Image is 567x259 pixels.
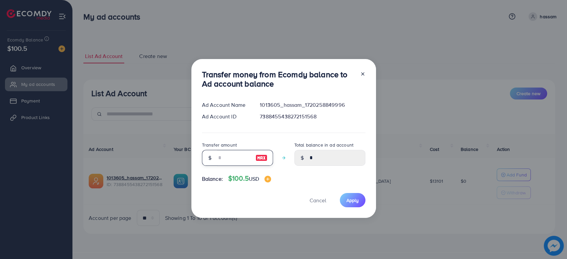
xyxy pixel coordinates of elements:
button: Cancel [301,193,334,207]
h3: Transfer money from Ecomdy balance to Ad account balance [202,70,355,89]
img: image [255,154,267,162]
div: Ad Account ID [197,113,255,120]
h4: $100.5 [228,174,271,183]
div: Ad Account Name [197,101,255,109]
div: 1013605_hassam_1720258849996 [254,101,370,109]
span: Balance: [202,175,223,183]
span: Cancel [310,197,326,204]
button: Apply [340,193,365,207]
div: 7388455438272151568 [254,113,370,120]
img: image [264,176,271,182]
span: USD [249,175,259,182]
label: Transfer amount [202,142,237,148]
label: Total balance in ad account [294,142,353,148]
span: Apply [346,197,359,204]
